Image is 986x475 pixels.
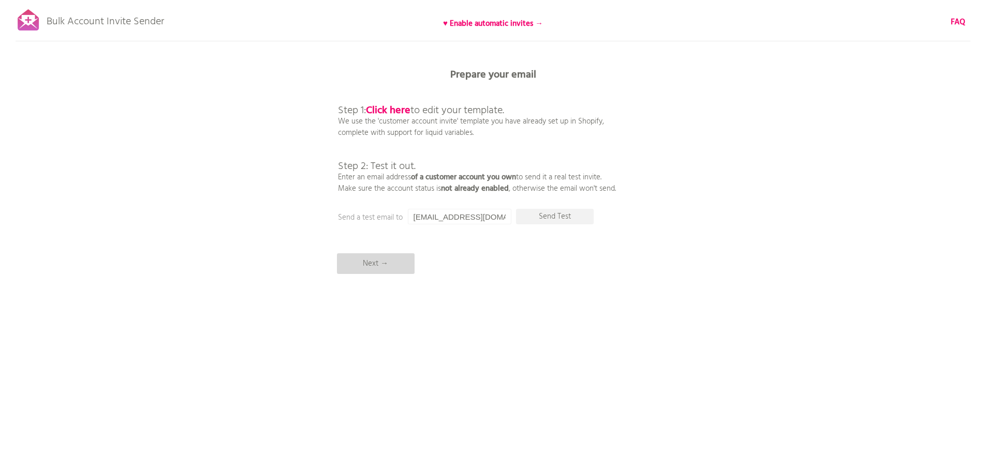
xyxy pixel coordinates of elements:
[47,6,164,32] p: Bulk Account Invite Sender
[338,158,416,175] span: Step 2: Test it out.
[516,209,594,224] p: Send Test
[338,212,545,223] p: Send a test email to
[338,102,504,119] span: Step 1: to edit your template.
[411,171,516,183] b: of a customer account you own
[951,17,965,28] a: FAQ
[450,67,536,83] b: Prepare your email
[366,102,410,119] a: Click here
[337,253,415,274] p: Next →
[951,16,965,28] b: FAQ
[443,18,543,30] b: ♥ Enable automatic invites →
[441,182,509,195] b: not already enabled
[338,83,616,194] p: We use the 'customer account invite' template you have already set up in Shopify, complete with s...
